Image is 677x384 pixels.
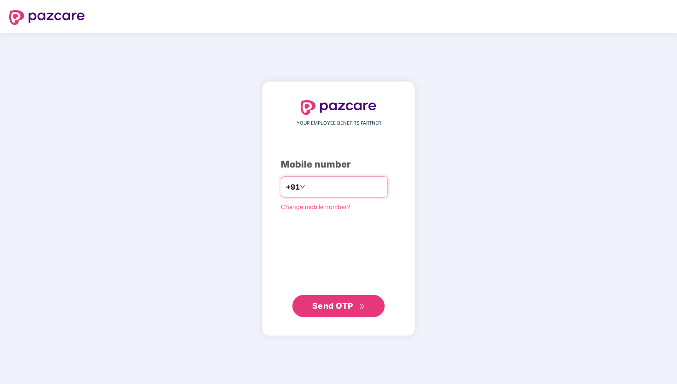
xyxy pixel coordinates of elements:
a: Change mobile number? [281,203,350,210]
img: logo [9,10,85,25]
button: Send OTPdouble-right [292,295,385,317]
div: Mobile number [281,157,396,172]
span: Send OTP [312,301,353,311]
span: YOUR EMPLOYEE BENEFITS PARTNER [297,120,381,127]
span: +91 [286,181,300,193]
span: double-right [359,304,365,310]
span: down [300,184,305,190]
img: logo [301,100,376,115]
